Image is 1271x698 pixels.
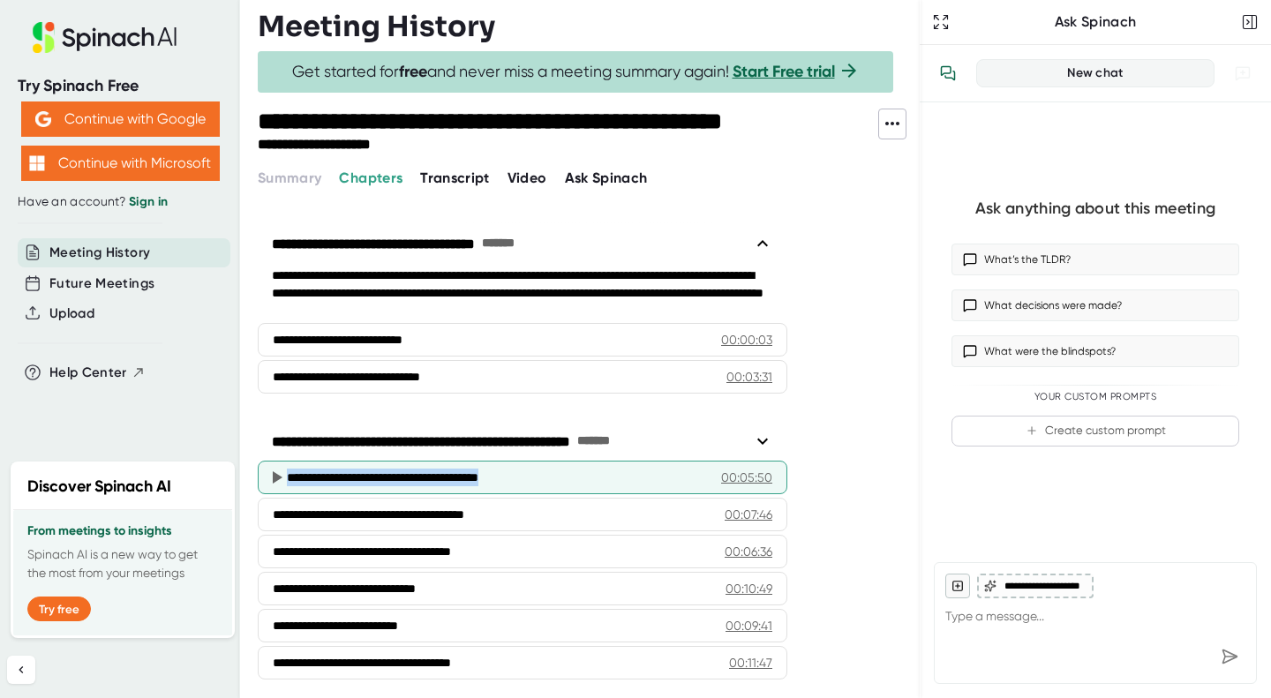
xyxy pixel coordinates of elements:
button: Summary [258,168,321,189]
button: Create custom prompt [951,416,1239,447]
button: Transcript [420,168,490,189]
p: Spinach AI is a new way to get the most from your meetings [27,545,218,582]
span: Video [508,169,547,186]
div: 00:09:41 [726,617,772,634]
div: Try Spinach Free [18,76,222,96]
a: Start Free trial [733,62,835,81]
span: Summary [258,169,321,186]
div: Your Custom Prompts [951,391,1239,403]
div: Send message [1214,641,1245,672]
div: 00:05:50 [721,469,772,486]
span: Ask Spinach [565,169,648,186]
button: Close conversation sidebar [1237,10,1262,34]
span: Get started for and never miss a meeting summary again! [292,62,860,82]
div: 00:11:47 [729,654,772,672]
img: Aehbyd4JwY73AAAAAElFTkSuQmCC [35,111,51,127]
button: Continue with Google [21,101,220,137]
div: Ask anything about this meeting [975,199,1215,219]
button: Video [508,168,547,189]
a: Sign in [129,194,168,209]
div: Have an account? [18,194,222,210]
div: 00:00:03 [721,331,772,349]
h3: From meetings to insights [27,524,218,538]
div: 00:07:46 [725,506,772,523]
button: Try free [27,597,91,621]
button: Expand to Ask Spinach page [929,10,953,34]
div: 00:03:31 [726,368,772,386]
button: Help Center [49,363,146,383]
button: Future Meetings [49,274,154,294]
button: Upload [49,304,94,324]
h3: Meeting History [258,10,495,43]
b: free [399,62,427,81]
button: Ask Spinach [565,168,648,189]
button: Collapse sidebar [7,656,35,684]
button: Chapters [339,168,402,189]
button: What’s the TLDR? [951,244,1239,275]
div: 00:06:36 [725,543,772,560]
span: Transcript [420,169,490,186]
button: Meeting History [49,243,150,263]
div: Ask Spinach [953,13,1237,31]
button: What decisions were made? [951,289,1239,321]
button: What were the blindspots? [951,335,1239,367]
div: 00:10:49 [726,580,772,597]
div: New chat [988,65,1203,81]
button: View conversation history [930,56,966,91]
span: Chapters [339,169,402,186]
h2: Discover Spinach AI [27,475,171,499]
span: Help Center [49,363,127,383]
button: Continue with Microsoft [21,146,220,181]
